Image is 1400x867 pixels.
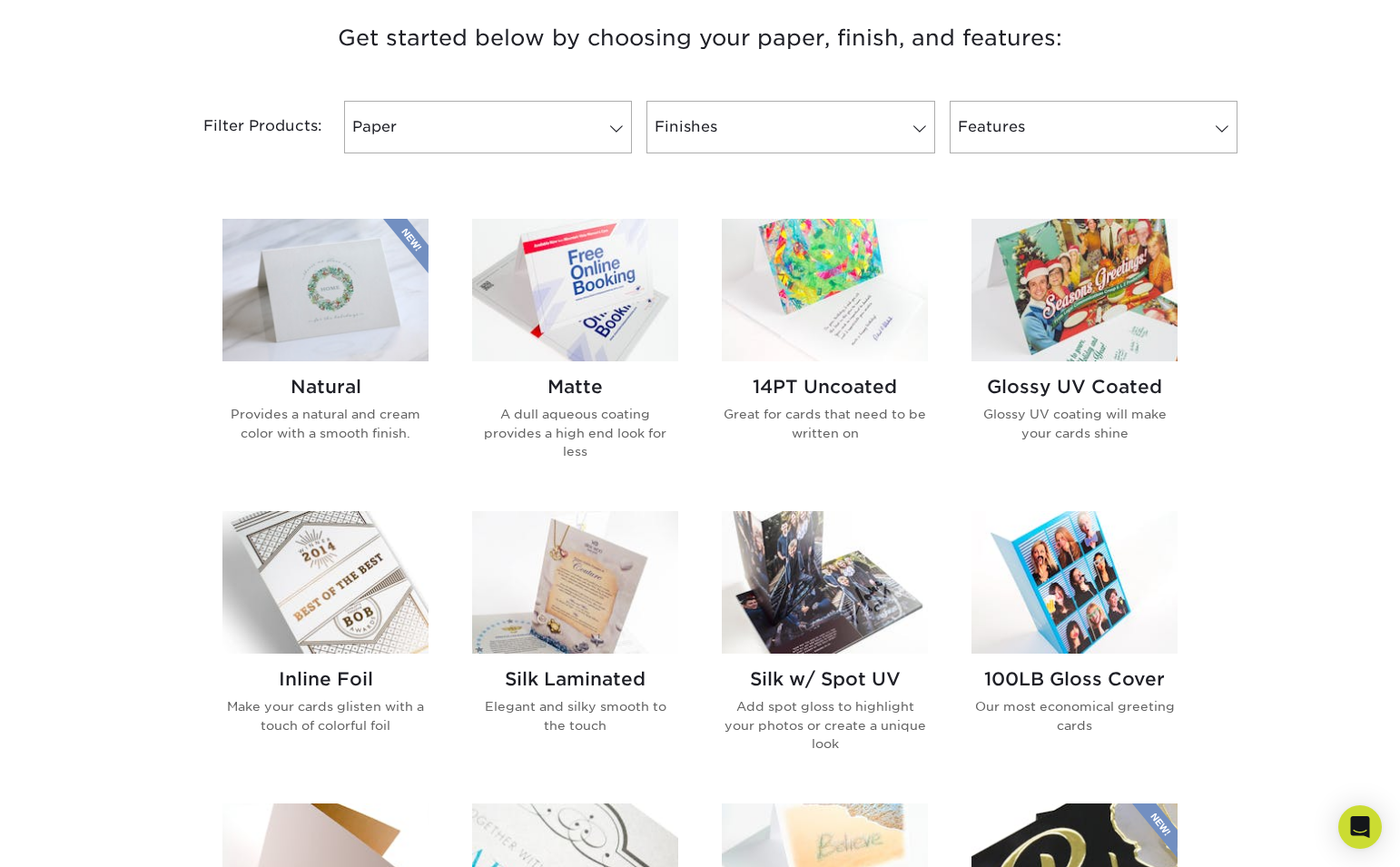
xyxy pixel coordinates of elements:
a: Paper [344,101,632,153]
div: Filter Products: [155,101,337,153]
h2: Glossy UV Coated [971,376,1178,398]
a: Features [950,101,1237,153]
img: New Product [1132,803,1178,858]
img: New Product [383,219,429,273]
h2: 100LB Gloss Cover [971,668,1178,690]
p: Make your cards glisten with a touch of colorful foil [222,697,429,734]
img: Glossy UV Coated Greeting Cards [971,219,1178,361]
a: 100LB Gloss Cover Greeting Cards 100LB Gloss Cover Our most economical greeting cards [971,511,1178,782]
a: Natural Greeting Cards Natural Provides a natural and cream color with a smooth finish. [222,219,429,489]
a: Glossy UV Coated Greeting Cards Glossy UV Coated Glossy UV coating will make your cards shine [971,219,1178,489]
a: 14PT Uncoated Greeting Cards 14PT Uncoated Great for cards that need to be written on [722,219,928,489]
img: Silk Laminated Greeting Cards [472,511,678,654]
a: Matte Greeting Cards Matte A dull aqueous coating provides a high end look for less [472,219,678,489]
a: Silk w/ Spot UV Greeting Cards Silk w/ Spot UV Add spot gloss to highlight your photos or create ... [722,511,928,782]
a: Inline Foil Greeting Cards Inline Foil Make your cards glisten with a touch of colorful foil [222,511,429,782]
a: Finishes [646,101,934,153]
h2: 14PT Uncoated [722,376,928,398]
p: Our most economical greeting cards [971,697,1178,734]
p: Elegant and silky smooth to the touch [472,697,678,734]
img: 14PT Uncoated Greeting Cards [722,219,928,361]
p: Great for cards that need to be written on [722,405,928,442]
div: Open Intercom Messenger [1338,805,1382,849]
h2: Natural [222,376,429,398]
img: Silk w/ Spot UV Greeting Cards [722,511,928,654]
img: Inline Foil Greeting Cards [222,511,429,654]
h2: Inline Foil [222,668,429,690]
img: Natural Greeting Cards [222,219,429,361]
img: Matte Greeting Cards [472,219,678,361]
p: Add spot gloss to highlight your photos or create a unique look [722,697,928,753]
h2: Silk Laminated [472,668,678,690]
p: Provides a natural and cream color with a smooth finish. [222,405,429,442]
a: Silk Laminated Greeting Cards Silk Laminated Elegant and silky smooth to the touch [472,511,678,782]
p: Glossy UV coating will make your cards shine [971,405,1178,442]
img: 100LB Gloss Cover Greeting Cards [971,511,1178,654]
p: A dull aqueous coating provides a high end look for less [472,405,678,460]
h2: Matte [472,376,678,398]
h2: Silk w/ Spot UV [722,668,928,690]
